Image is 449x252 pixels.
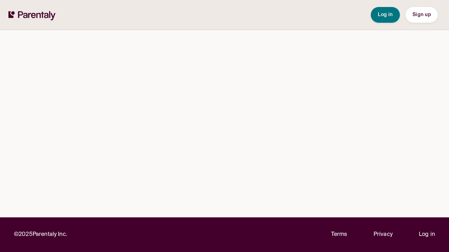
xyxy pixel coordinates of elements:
[371,7,400,23] button: Log in
[413,12,431,17] span: Sign up
[419,230,435,239] a: Log in
[406,7,438,23] button: Sign up
[374,230,393,239] a: Privacy
[378,12,393,17] span: Log in
[331,230,347,239] a: Terms
[14,230,67,239] p: © 2025 Parentaly Inc.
